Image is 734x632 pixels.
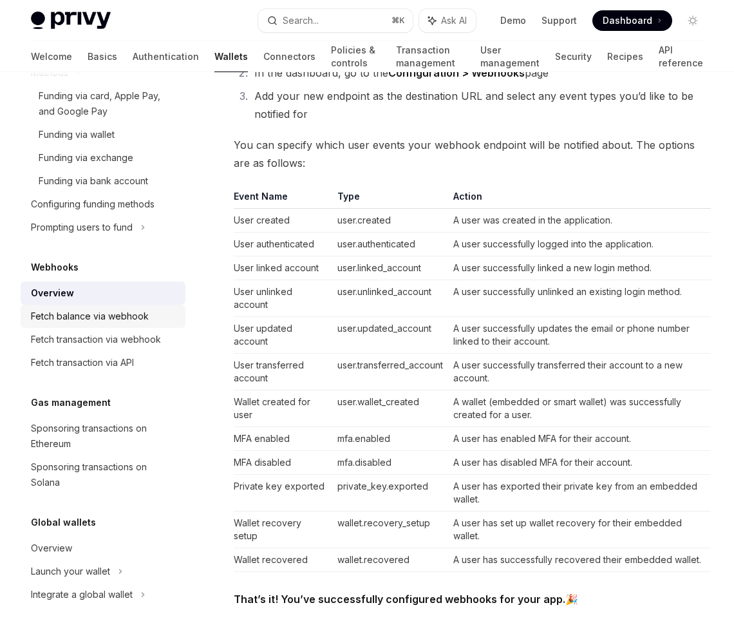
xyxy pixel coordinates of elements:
a: Connectors [263,41,315,72]
div: Fetch transaction via API [31,355,134,370]
button: Toggle dark mode [682,10,703,31]
a: Basics [88,41,117,72]
h5: Global wallets [31,515,96,530]
td: User linked account [234,256,332,280]
a: Funding via wallet [21,123,185,146]
a: Overview [21,282,185,305]
a: Funding via card, Apple Pay, and Google Pay [21,84,185,123]
td: Wallet recovery setup [234,512,332,548]
td: A user has enabled MFA for their account. [448,427,711,451]
td: mfa.disabled [332,451,448,475]
a: Recipes [607,41,643,72]
td: A user successfully logged into the application. [448,233,711,256]
td: MFA disabled [234,451,332,475]
td: A wallet (embedded or smart wallet) was successfully created for a user. [448,390,711,427]
div: Overview [31,541,72,556]
a: Demo [500,14,526,27]
strong: That’s it! You’ve successfully configured webhooks for your app. [234,593,565,606]
td: private_key.exported [332,475,448,512]
span: Add your new endpoint as the destination URL and select any event types you’d like to be notified... [254,90,693,120]
a: Policies & controls [331,41,381,72]
div: Fetch transaction via webhook [31,332,161,347]
a: Funding via exchange [21,146,185,169]
img: light logo [31,12,111,30]
a: Fetch balance via webhook [21,305,185,328]
span: ⌘ K [391,15,405,26]
td: user.wallet_created [332,390,448,427]
td: A user successfully unlinked an existing login method. [448,280,711,317]
div: Integrate a global wallet [31,587,133,602]
td: wallet.recovered [332,548,448,572]
td: wallet.recovery_setup [332,512,448,548]
div: Fetch balance via webhook [31,309,149,324]
td: MFA enabled [234,427,332,451]
td: user.linked_account [332,256,448,280]
button: Search...⌘K [258,9,412,32]
a: Dashboard [592,10,672,31]
td: user.authenticated [332,233,448,256]
a: Wallets [214,41,248,72]
td: User created [234,209,332,233]
div: Search... [283,13,319,28]
button: Ask AI [419,9,476,32]
td: Private key exported [234,475,332,512]
td: A user has exported their private key from an embedded wallet. [448,475,711,512]
a: Configuring funding methods [21,193,185,216]
span: Dashboard [603,14,652,27]
div: Sponsoring transactions on Solana [31,459,178,490]
td: Wallet recovered [234,548,332,572]
a: API reference [659,41,703,72]
span: Ask AI [441,14,467,27]
a: Authentication [133,41,199,72]
a: Sponsoring transactions on Ethereum [21,417,185,455]
span: 🎉 [234,590,711,608]
div: Funding via bank account [39,173,148,189]
span: In the dashboard, go to the page [254,66,549,79]
td: user.transferred_account [332,354,448,390]
a: Funding via bank account [21,169,185,193]
div: Launch your wallet [31,564,110,579]
div: Funding via card, Apple Pay, and Google Pay [39,88,178,119]
div: Funding via exchange [39,150,133,166]
th: Event Name [234,190,332,209]
td: user.unlinked_account [332,280,448,317]
td: Wallet created for user [234,390,332,427]
h5: Webhooks [31,260,79,275]
a: Transaction management [396,41,465,72]
a: User management [480,41,540,72]
td: mfa.enabled [332,427,448,451]
a: Support [541,14,577,27]
td: A user was created in the application. [448,209,711,233]
a: Welcome [31,41,72,72]
td: A user has set up wallet recovery for their embedded wallet. [448,512,711,548]
td: A user has disabled MFA for their account. [448,451,711,475]
td: A user successfully updates the email or phone number linked to their account. [448,317,711,354]
div: Configuring funding methods [31,196,155,212]
a: Overview [21,537,185,560]
strong: Configuration > Webhooks [388,66,525,79]
th: Type [332,190,448,209]
td: A user successfully transferred their account to a new account. [448,354,711,390]
div: Overview [31,285,74,301]
td: user.updated_account [332,317,448,354]
span: You can specify which user events your webhook endpoint will be notified about. The options are a... [234,136,711,172]
a: Fetch transaction via API [21,351,185,374]
td: A user successfully linked a new login method. [448,256,711,280]
a: Fetch transaction via webhook [21,328,185,351]
div: Funding via wallet [39,127,115,142]
td: user.created [332,209,448,233]
div: Prompting users to fund [31,220,133,235]
td: User transferred account [234,354,332,390]
div: Sponsoring transactions on Ethereum [31,421,178,452]
a: Sponsoring transactions on Solana [21,455,185,494]
a: Security [555,41,592,72]
td: A user has successfully recovered their embedded wallet. [448,548,711,572]
th: Action [448,190,711,209]
td: User authenticated [234,233,332,256]
h5: Gas management [31,395,111,410]
td: User updated account [234,317,332,354]
td: User unlinked account [234,280,332,317]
